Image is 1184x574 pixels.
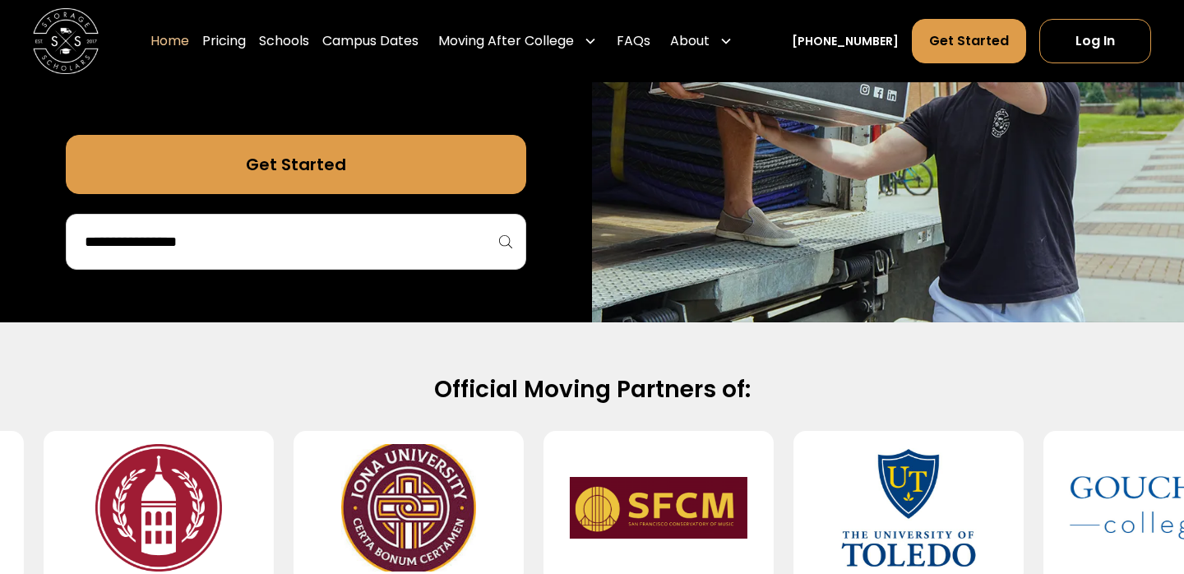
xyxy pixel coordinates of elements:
a: Get Started [912,19,1026,63]
a: Home [150,18,189,64]
div: Moving After College [432,18,604,64]
a: Log In [1039,19,1151,63]
a: [PHONE_NUMBER] [792,33,899,50]
div: About [664,18,739,64]
div: About [670,31,710,51]
a: home [33,8,99,74]
h2: Official Moving Partners of: [66,375,1118,405]
img: University of Toledo [820,444,997,572]
a: Get Started [66,135,526,194]
a: Pricing [202,18,246,64]
img: Iona University [320,444,497,572]
a: FAQs [617,18,650,64]
div: Moving After College [438,31,574,51]
img: San Francisco Conservatory of Music [570,444,747,572]
img: Storage Scholars main logo [33,8,99,74]
a: Campus Dates [322,18,419,64]
img: Southern Virginia University [70,444,247,572]
a: Schools [259,18,309,64]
